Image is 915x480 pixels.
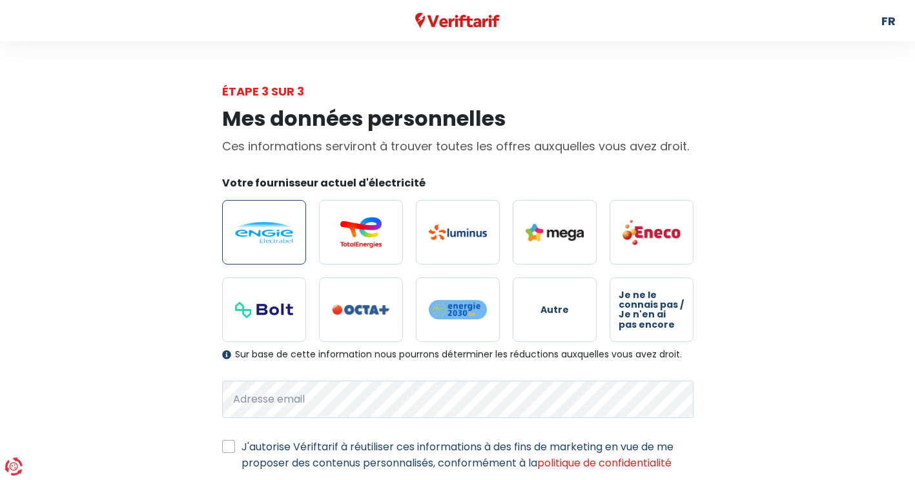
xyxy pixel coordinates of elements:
img: Total Energies / Lampiris [332,217,390,248]
h1: Mes données personnelles [222,106,694,131]
img: Veriftarif logo [415,13,500,29]
legend: Votre fournisseur actuel d'électricité [222,175,694,195]
img: Eneco [622,219,681,246]
img: Octa+ [332,305,390,315]
img: Bolt [235,302,293,318]
img: Luminus [429,225,487,240]
span: Autre [540,305,569,315]
span: Je ne le connais pas / Je n'en ai pas encore [619,290,684,330]
img: Energie2030 [429,299,487,320]
div: Sur base de cette information nous pourrons déterminer les réductions auxquelles vous avez droit. [222,349,694,360]
a: politique de confidentialité [537,455,672,470]
label: J'autorise Vériftarif à réutiliser ces informations à des fins de marketing en vue de me proposer... [242,439,694,471]
div: Étape 3 sur 3 [222,83,694,100]
p: Ces informations serviront à trouver toutes les offres auxquelles vous avez droit. [222,137,694,155]
img: Mega [526,224,584,241]
img: Engie / Electrabel [235,222,293,243]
